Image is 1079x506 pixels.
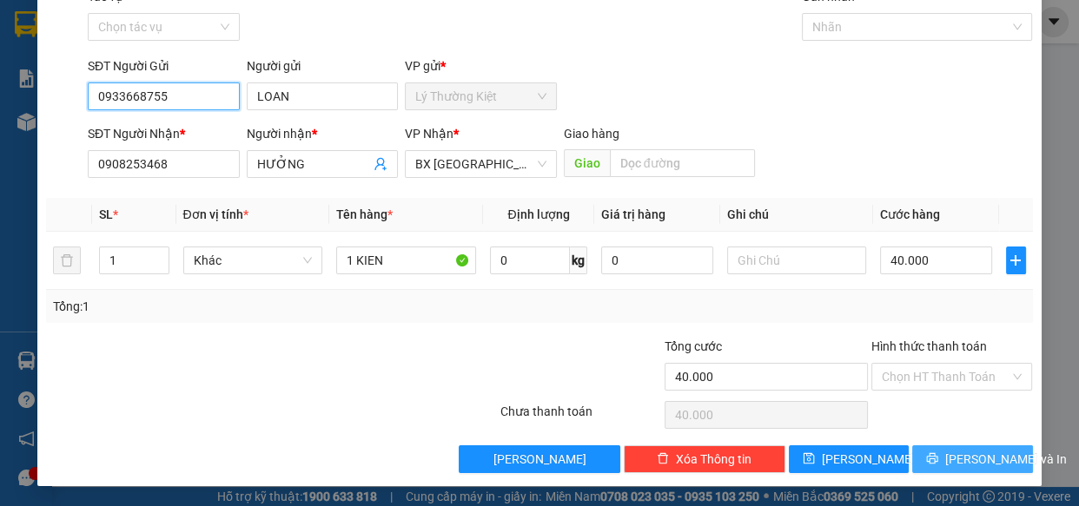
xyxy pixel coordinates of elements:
span: Tên hàng [336,207,393,221]
div: 30.000 [163,112,344,136]
span: [PERSON_NAME] [822,450,915,469]
span: Nhận: [166,16,208,35]
button: printer[PERSON_NAME] và In [912,445,1032,473]
span: Cước hàng [880,207,940,221]
div: Tổng: 1 [53,297,418,316]
span: BX Tân Châu [415,151,546,177]
button: [PERSON_NAME] [459,445,620,473]
span: Tổng cước [665,339,722,353]
span: Gửi: [15,16,42,35]
div: Người gửi [247,56,399,76]
div: 0962114559 [15,77,154,102]
span: CC : [163,116,188,135]
label: Hình thức thanh toán [871,339,987,353]
input: VD: Bàn, Ghế [336,246,476,274]
span: printer [926,452,938,466]
div: SĐT Người Gửi [88,56,240,76]
input: 0 [601,246,713,274]
div: Lý Thường Kiệt [15,15,154,56]
div: TUẤN [15,56,154,77]
button: save[PERSON_NAME] [789,445,909,473]
div: Chưa thanh toán [499,402,664,432]
span: [PERSON_NAME] [493,450,586,469]
span: user-add [374,157,387,171]
input: Ghi Chú [727,246,867,274]
div: SĐT Người Nhận [88,124,240,143]
span: Lý Thường Kiệt [415,83,546,109]
div: LÚA [166,56,342,77]
span: Giao [564,149,610,177]
span: [PERSON_NAME] và In [945,450,1067,469]
button: deleteXóa Thông tin [624,445,785,473]
span: Xóa Thông tin [676,450,751,469]
div: Người nhận [247,124,399,143]
span: Giao hàng [564,127,619,141]
button: delete [53,246,81,274]
input: Dọc đường [610,149,755,177]
button: plus [1006,246,1026,274]
span: kg [570,246,587,274]
span: save [803,452,815,466]
span: VP Nhận [405,127,453,141]
span: Khác [194,247,313,273]
div: BX [GEOGRAPHIC_DATA] [166,15,342,56]
span: delete [657,452,669,466]
th: Ghi chú [720,198,874,232]
div: 0986772851 [166,77,342,102]
div: VP gửi [405,56,557,76]
span: Định lượng [507,207,569,221]
span: Giá trị hàng [601,207,665,221]
span: plus [1007,253,1025,267]
span: Đơn vị tính [183,207,248,221]
span: SL [99,207,113,221]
